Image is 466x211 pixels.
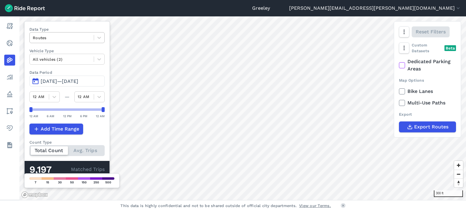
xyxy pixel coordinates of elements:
button: Reset bearing to north [454,179,463,187]
a: Health [4,123,15,134]
label: Data Period [29,70,105,75]
label: Vehicle Type [29,48,105,54]
a: Greeley [252,5,270,12]
div: 12 AM [29,113,38,119]
a: Policy [4,89,15,100]
span: Export Routes [414,123,448,131]
label: Dedicated Parking Areas [399,58,456,73]
button: Reset Filters [412,26,450,37]
button: Zoom out [454,170,463,179]
canvas: Map [19,16,466,200]
a: Report [4,21,15,32]
div: Map Options [399,77,456,83]
div: 6 AM [47,113,54,119]
span: Reset Filters [416,28,446,36]
a: Areas [4,106,15,117]
span: Add Time Range [41,125,79,133]
div: Count Type [29,139,105,145]
div: 6 PM [80,113,87,119]
div: Matched Trips [25,161,110,178]
div: 12 PM [63,113,72,119]
div: 9,197 [29,166,71,174]
a: View our Terms. [299,203,331,209]
img: Ride Report [5,4,45,12]
button: Export Routes [399,121,456,132]
a: Heatmaps [4,55,15,66]
a: Mapbox logo [21,191,48,198]
div: 300 ft [434,190,463,197]
button: Zoom in [454,161,463,170]
label: Multi-Use Paths [399,99,456,107]
button: [PERSON_NAME][EMAIL_ADDRESS][PERSON_NAME][DOMAIN_NAME] [289,5,461,12]
button: [DATE]—[DATE] [29,76,105,87]
a: Realtime [4,38,15,49]
span: [DATE]—[DATE] [41,78,78,84]
div: Custom Datasets [399,42,456,54]
div: Beta [444,45,456,51]
label: Bike Lanes [399,88,456,95]
a: Analyze [4,72,15,83]
a: Datasets [4,140,15,151]
div: — [60,93,74,100]
div: Export [399,111,456,117]
label: Data Type [29,26,105,32]
button: Add Time Range [29,124,83,134]
div: 12 AM [96,113,105,119]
